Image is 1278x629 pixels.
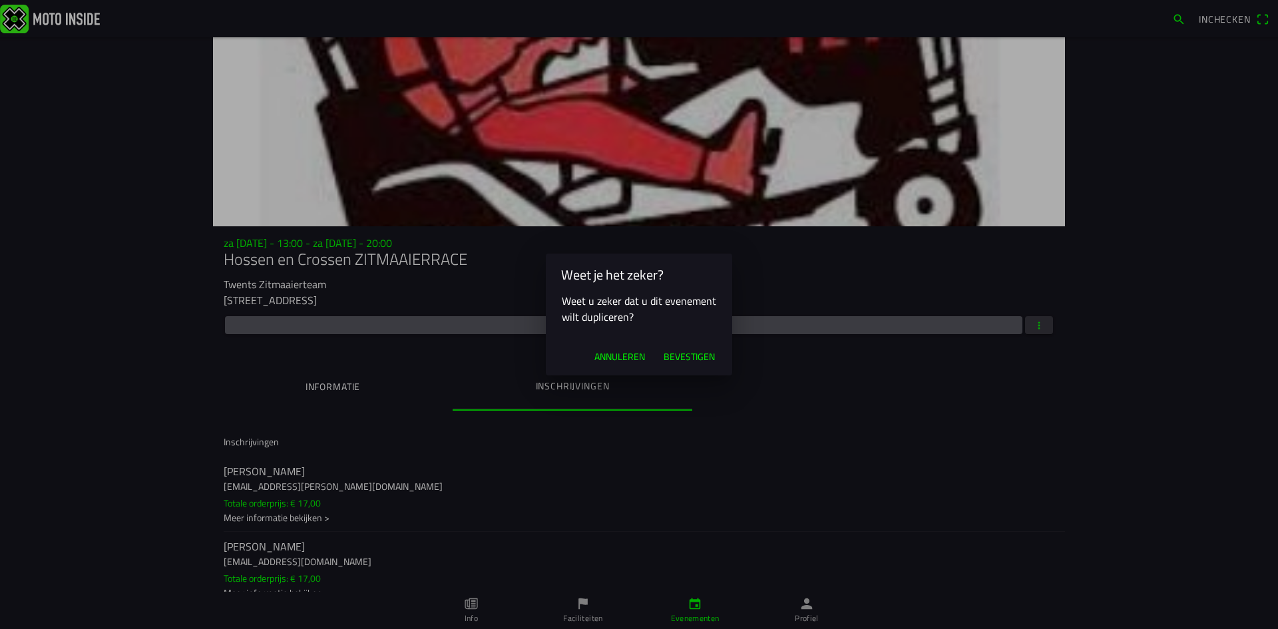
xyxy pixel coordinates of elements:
[594,350,645,363] span: Annuleren
[546,293,732,338] div: Weet u zeker dat u dit evenement wilt dupliceren?
[588,343,652,370] button: Annuleren
[664,350,715,363] span: Bevestigen
[657,343,722,370] button: Bevestigen
[561,267,717,283] h2: Weet je het zeker?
